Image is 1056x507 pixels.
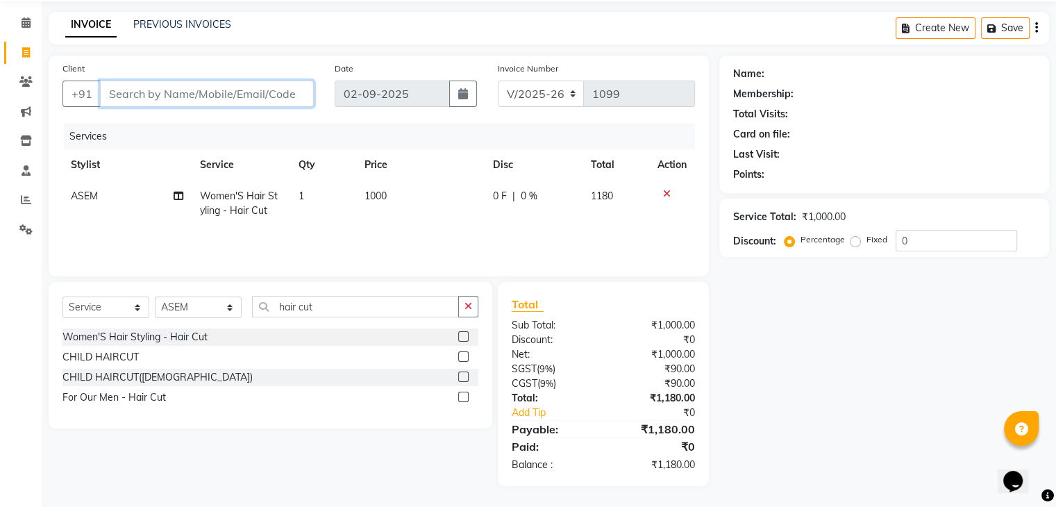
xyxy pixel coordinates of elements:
[501,376,603,391] div: ( )
[356,149,485,181] th: Price
[65,13,117,38] a: INVOICE
[501,421,603,438] div: Payable:
[501,318,603,333] div: Sub Total:
[501,406,620,420] a: Add Tip
[501,333,603,347] div: Discount:
[733,147,780,162] div: Last Visit:
[364,190,387,202] span: 1000
[62,390,166,405] div: For Our Men - Hair Cut
[192,149,290,181] th: Service
[733,67,764,81] div: Name:
[501,391,603,406] div: Total:
[733,234,776,249] div: Discount:
[603,391,705,406] div: ₹1,180.00
[493,189,507,203] span: 0 F
[290,149,356,181] th: Qty
[512,189,515,203] span: |
[603,333,705,347] div: ₹0
[252,296,459,317] input: Search or Scan
[512,377,537,390] span: CGST
[603,458,705,472] div: ₹1,180.00
[583,149,649,181] th: Total
[998,451,1042,493] iframe: chat widget
[62,81,101,107] button: +91
[335,63,353,75] label: Date
[649,149,695,181] th: Action
[64,124,705,149] div: Services
[62,330,208,344] div: Women'S Hair Styling - Hair Cut
[501,362,603,376] div: ( )
[540,378,553,389] span: 9%
[591,190,613,202] span: 1180
[71,190,98,202] span: ASEM
[498,63,558,75] label: Invoice Number
[501,347,603,362] div: Net:
[62,350,139,365] div: CHILD HAIRCUT
[512,363,537,375] span: SGST
[133,18,231,31] a: PREVIOUS INVOICES
[620,406,705,420] div: ₹0
[62,149,192,181] th: Stylist
[733,87,794,101] div: Membership:
[802,210,846,224] div: ₹1,000.00
[485,149,583,181] th: Disc
[512,297,544,312] span: Total
[539,363,553,374] span: 9%
[801,233,845,246] label: Percentage
[603,362,705,376] div: ₹90.00
[981,17,1030,39] button: Save
[501,458,603,472] div: Balance :
[896,17,975,39] button: Create New
[603,347,705,362] div: ₹1,000.00
[62,63,85,75] label: Client
[603,421,705,438] div: ₹1,180.00
[733,107,788,122] div: Total Visits:
[733,167,764,182] div: Points:
[866,233,887,246] label: Fixed
[603,318,705,333] div: ₹1,000.00
[521,189,537,203] span: 0 %
[62,370,253,385] div: CHILD HAIRCUT([DEMOGRAPHIC_DATA])
[501,438,603,455] div: Paid:
[733,210,796,224] div: Service Total:
[603,438,705,455] div: ₹0
[299,190,304,202] span: 1
[603,376,705,391] div: ₹90.00
[100,81,314,107] input: Search by Name/Mobile/Email/Code
[733,127,790,142] div: Card on file:
[200,190,278,217] span: Women'S Hair Styling - Hair Cut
